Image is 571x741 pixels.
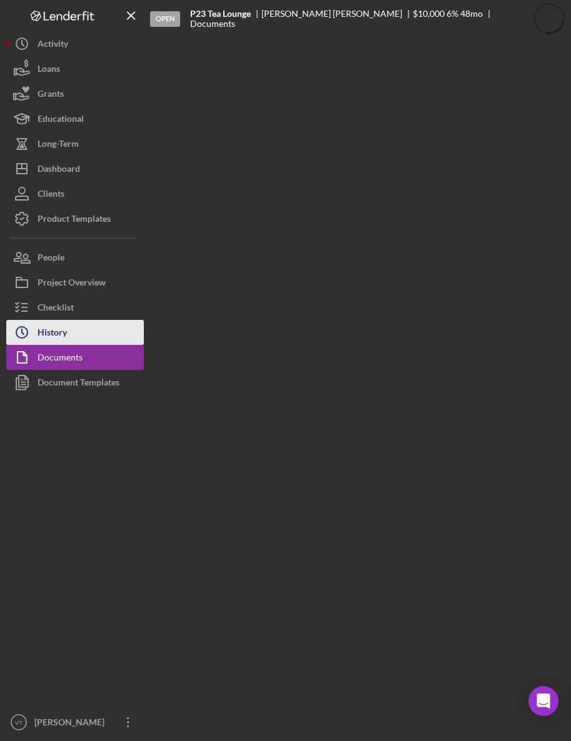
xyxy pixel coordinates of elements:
div: [PERSON_NAME] [PERSON_NAME] [261,9,413,19]
button: Activity [6,31,144,56]
button: Document Templates [6,370,144,395]
div: History [38,320,67,348]
button: Dashboard [6,156,144,181]
button: Grants [6,81,144,106]
div: Documents [38,345,83,373]
div: Documents [190,19,235,29]
b: P23 Tea Lounge [190,9,251,19]
div: Activity [38,31,68,59]
button: Product Templates [6,206,144,231]
button: Project Overview [6,270,144,295]
span: $10,000 [413,8,445,19]
div: Educational [38,106,84,134]
button: Long-Term [6,131,144,156]
button: Loans [6,56,144,81]
div: Loans [38,56,60,84]
div: Open Intercom Messenger [528,686,558,716]
div: Checklist [38,295,74,323]
button: People [6,245,144,270]
button: History [6,320,144,345]
div: Product Templates [38,206,111,234]
div: Clients [38,181,64,209]
button: Educational [6,106,144,131]
button: VT[PERSON_NAME] [6,710,144,735]
div: Document Templates [38,370,119,398]
button: Clients [6,181,144,206]
div: Open [150,11,180,27]
div: Project Overview [38,270,106,298]
div: People [38,245,64,273]
div: 48 mo [460,9,483,19]
div: 6 % [447,9,458,19]
div: [PERSON_NAME] [31,710,113,738]
div: Long-Term [38,131,79,159]
button: Documents [6,345,144,370]
button: Checklist [6,295,144,320]
text: VT [15,719,23,726]
div: Grants [38,81,64,109]
div: Dashboard [38,156,80,184]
